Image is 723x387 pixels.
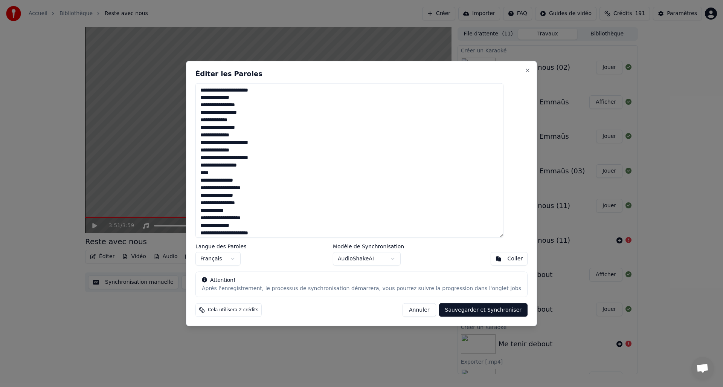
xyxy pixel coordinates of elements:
[208,307,258,313] span: Cela utilisera 2 crédits
[403,303,436,317] button: Annuler
[202,285,521,292] div: Après l'enregistrement, le processus de synchronisation démarrera, vous pourrez suivre la progres...
[439,303,528,317] button: Sauvegarder et Synchroniser
[491,252,528,266] button: Coller
[508,255,523,263] div: Coller
[195,244,247,249] label: Langue des Paroles
[195,70,528,77] h2: Éditer les Paroles
[202,277,521,284] div: Attention!
[333,244,404,249] label: Modèle de Synchronisation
